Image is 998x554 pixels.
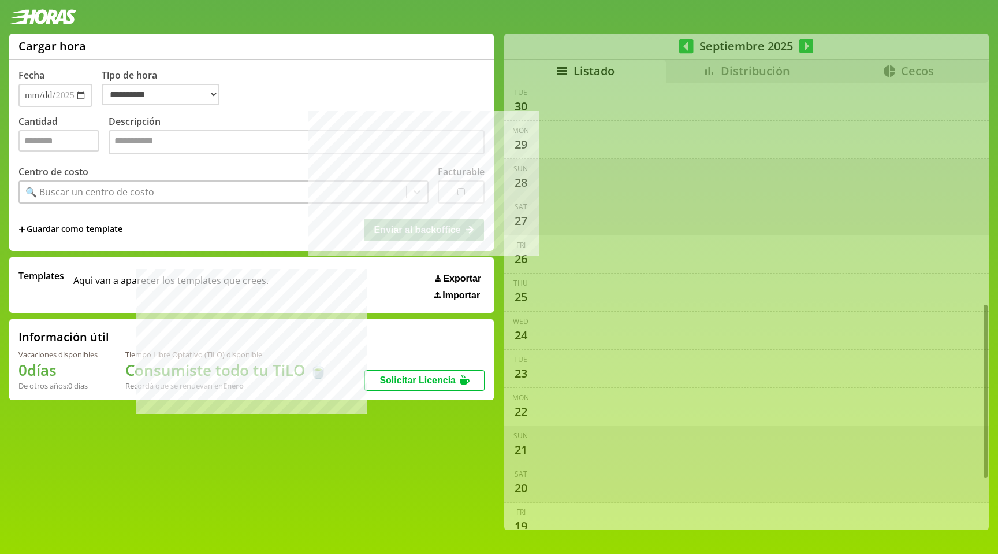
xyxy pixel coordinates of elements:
input: Cantidad [18,130,99,152]
label: Facturable [438,165,485,178]
div: De otros años: 0 días [18,381,98,391]
label: Centro de costo [18,165,88,178]
h1: Cargar hora [18,38,86,54]
select: Tipo de hora [102,84,219,105]
label: Tipo de hora [102,69,229,107]
button: Exportar [431,273,485,285]
span: Aqui van a aparecer los templates que crees. [73,269,269,301]
img: logotipo [9,9,76,24]
span: +Guardar como template [18,223,122,236]
span: Templates [18,269,64,282]
div: Tiempo Libre Optativo (TiLO) disponible [125,349,327,360]
span: Solicitar Licencia [379,375,456,385]
div: 🔍 Buscar un centro de costo [25,186,154,198]
h1: Consumiste todo tu TiLO 🍵 [125,360,327,381]
textarea: Descripción [109,130,485,154]
label: Cantidad [18,115,109,157]
div: Recordá que se renuevan en [125,381,327,391]
h2: Información útil [18,329,109,345]
b: Enero [223,381,244,391]
span: Importar [442,290,480,301]
label: Descripción [109,115,485,157]
h1: 0 días [18,360,98,381]
button: Solicitar Licencia [364,370,485,391]
span: Exportar [443,274,481,284]
label: Fecha [18,69,44,82]
span: + [18,223,25,236]
div: Vacaciones disponibles [18,349,98,360]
